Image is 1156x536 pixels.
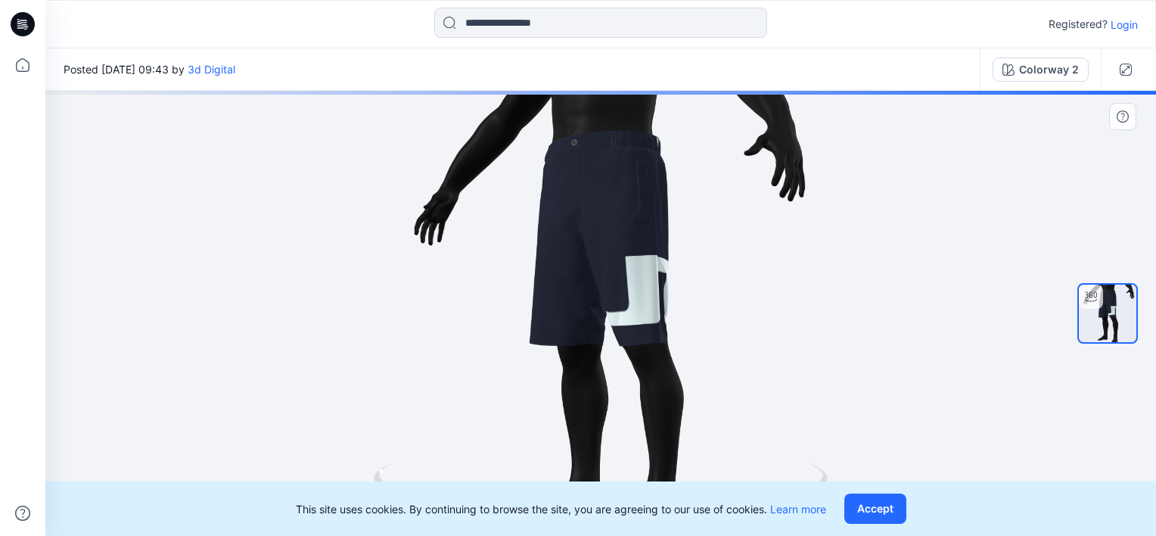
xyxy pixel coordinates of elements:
img: turntable-20-08-2025-00:43:45 [1079,285,1136,342]
a: Learn more [770,503,826,516]
button: Accept [844,494,906,524]
p: Login [1111,17,1138,33]
div: Colorway 2 [1019,61,1079,78]
p: This site uses cookies. By continuing to browse the site, you are agreeing to our use of cookies. [296,501,826,517]
a: 3d Digital [188,63,235,76]
p: Registered? [1049,15,1108,33]
span: Posted [DATE] 09:43 by [64,61,235,77]
button: Colorway 2 [993,58,1089,82]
